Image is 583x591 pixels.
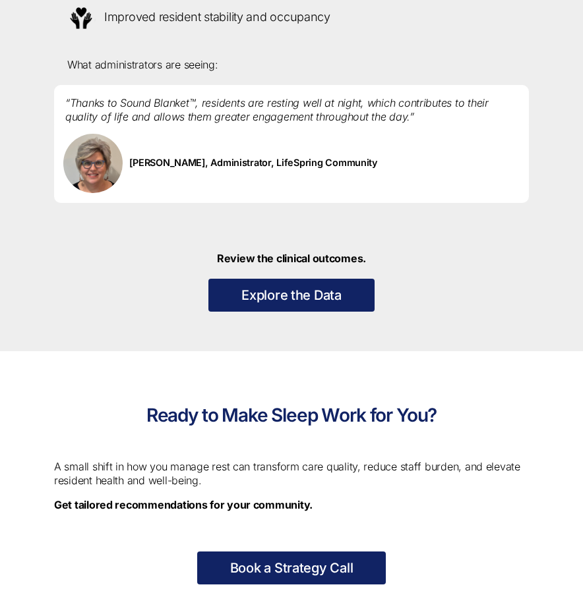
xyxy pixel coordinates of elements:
[208,279,375,312] a: Explore the Data
[54,85,529,125] p: “Thanks to Sound Blanket™, residents are resting well at night, which contributes to their qualit...
[54,391,529,440] h2: Ready to Make Sleep Work for You?
[54,460,529,488] p: A small shift in how you manage rest can transform care quality, reduce staff burden, and elevate...
[237,109,344,119] span: How did you hear about us?
[197,551,386,584] a: Book a Strategy Call
[237,55,267,65] span: Job title
[54,125,529,203] p: [PERSON_NAME], Administrator, LifeSpring Community
[54,498,313,511] strong: Get tailored recommendations for your community.
[217,252,366,265] strong: Review the clinical outcomes.
[65,1,98,34] img: Icon depicting accomplishments
[65,1,518,34] p: Improved resident stability and occupancy
[67,58,516,72] p: What administrators are seeing:
[237,1,278,11] span: Last name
